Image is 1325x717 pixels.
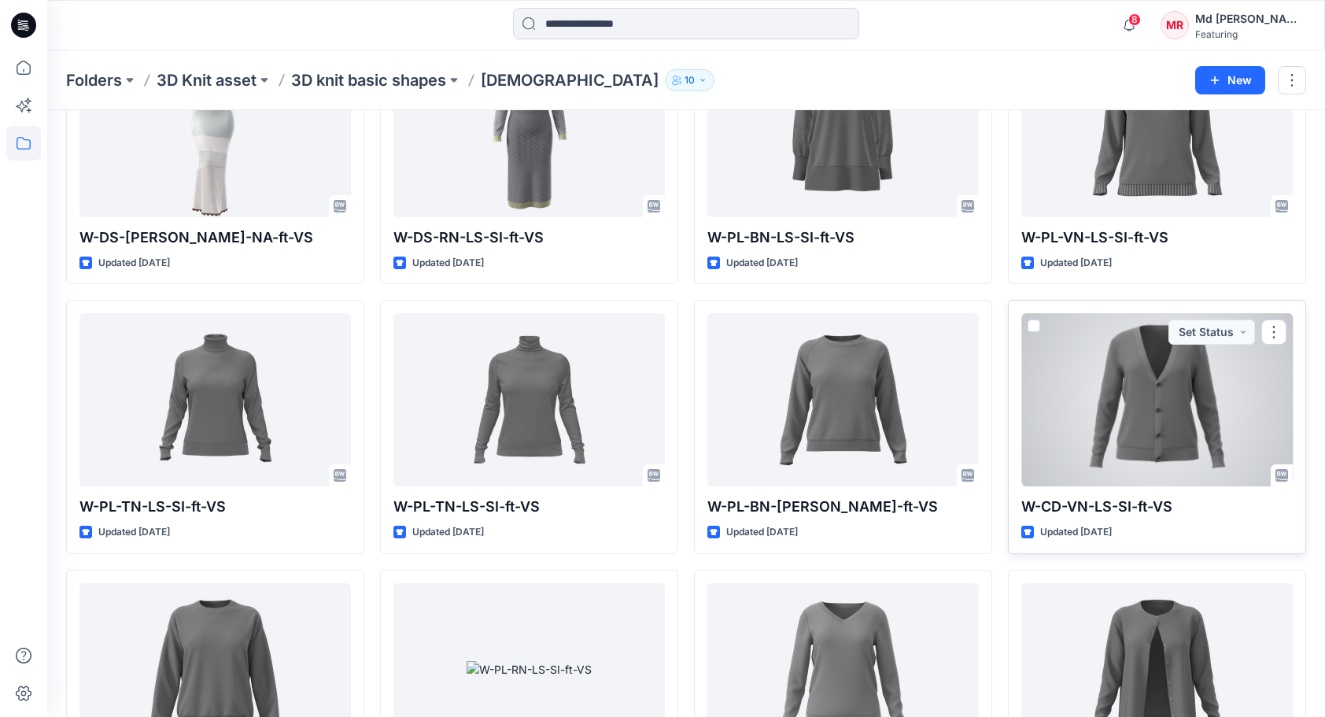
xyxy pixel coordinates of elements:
div: MR [1161,11,1189,39]
button: 10 [665,69,714,91]
p: Updated [DATE] [98,255,170,272]
div: Featuring [1195,28,1305,40]
span: 8 [1128,13,1141,26]
p: W-DS-[PERSON_NAME]-NA-ft-VS [79,227,351,249]
p: Updated [DATE] [412,255,484,272]
p: Updated [DATE] [726,255,798,272]
a: Folders [66,69,122,91]
p: W-CD-VN-LS-SI-ft-VS [1021,496,1293,518]
p: Updated [DATE] [726,524,798,541]
p: Updated [DATE] [412,524,484,541]
a: W-PL-TN-LS-SI-ft-VS [393,313,665,486]
p: Updated [DATE] [1040,524,1112,541]
p: W-PL-BN-LS-SI-ft-VS [707,227,979,249]
p: W-PL-TN-LS-SI-ft-VS [393,496,665,518]
button: New [1195,66,1265,94]
p: Updated [DATE] [98,524,170,541]
a: W-PL-BN-LS-RG-ft-VS [707,313,979,486]
a: W-PL-BN-LS-SI-ft-VS [707,44,979,217]
a: W-DS-RN-LS-SI-ft-VS [393,44,665,217]
p: 10 [685,72,695,89]
a: W-CD-VN-LS-SI-ft-VS [1021,313,1293,486]
p: W-PL-BN-[PERSON_NAME]-ft-VS [707,496,979,518]
a: W-PL-VN-LS-SI-ft-VS [1021,44,1293,217]
p: [DEMOGRAPHIC_DATA] [481,69,659,91]
p: W-DS-RN-LS-SI-ft-VS [393,227,665,249]
p: W-PL-VN-LS-SI-ft-VS [1021,227,1293,249]
div: Md [PERSON_NAME][DEMOGRAPHIC_DATA] [1195,9,1305,28]
a: 3D knit basic shapes [291,69,446,91]
a: W-DS-RN-SL-NA-ft-VS [79,44,351,217]
a: 3D Knit asset [157,69,257,91]
p: Updated [DATE] [1040,255,1112,272]
p: W-PL-TN-LS-SI-ft-VS [79,496,351,518]
a: W-PL-TN-LS-SI-ft-VS [79,313,351,486]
